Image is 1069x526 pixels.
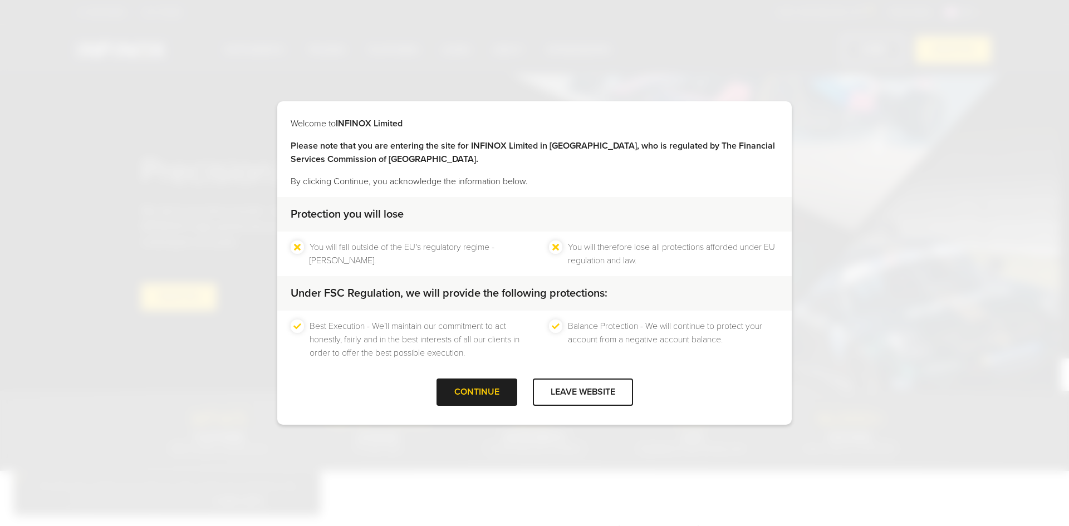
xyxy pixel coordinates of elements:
li: You will fall outside of the EU's regulatory regime - [PERSON_NAME]. [310,240,520,267]
strong: Please note that you are entering the site for INFINOX Limited in [GEOGRAPHIC_DATA], who is regul... [291,140,775,165]
strong: Protection you will lose [291,208,404,221]
li: You will therefore lose all protections afforded under EU regulation and law. [568,240,778,267]
div: CONTINUE [437,378,517,406]
p: By clicking Continue, you acknowledge the information below. [291,175,778,188]
strong: Under FSC Regulation, we will provide the following protections: [291,287,607,300]
p: Welcome to [291,117,778,130]
div: LEAVE WEBSITE [533,378,633,406]
strong: INFINOX Limited [336,118,403,129]
li: Best Execution - We’ll maintain our commitment to act honestly, fairly and in the best interests ... [310,319,520,360]
li: Balance Protection - We will continue to protect your account from a negative account balance. [568,319,778,360]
